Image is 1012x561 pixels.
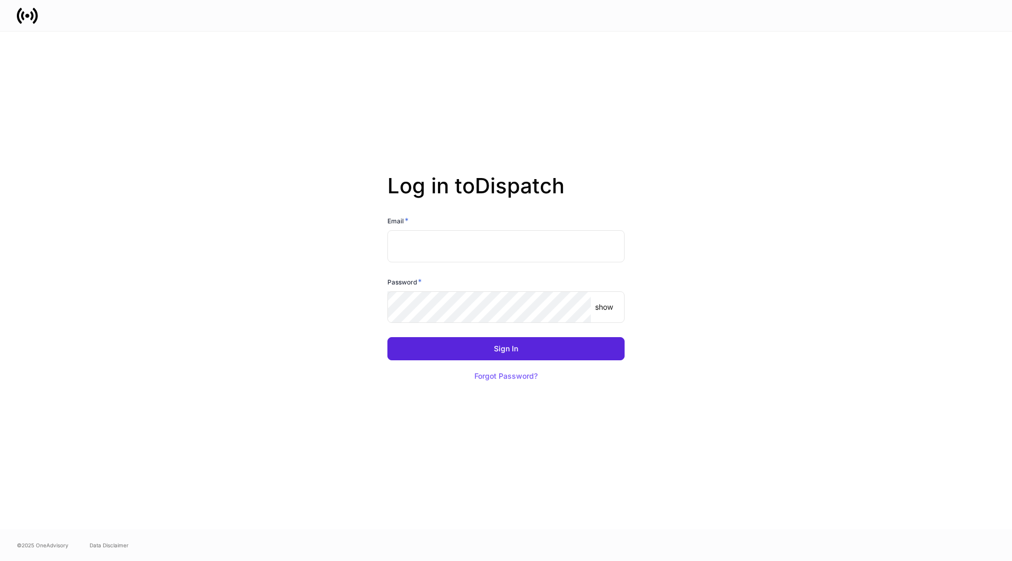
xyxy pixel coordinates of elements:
button: Sign In [387,337,625,360]
div: Forgot Password? [474,372,538,380]
a: Data Disclaimer [90,541,129,549]
span: © 2025 OneAdvisory [17,541,69,549]
div: Sign In [494,345,518,352]
h6: Email [387,215,408,226]
p: show [595,302,613,312]
h2: Log in to Dispatch [387,173,625,215]
h6: Password [387,277,422,287]
button: Forgot Password? [461,365,551,388]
